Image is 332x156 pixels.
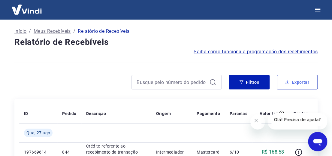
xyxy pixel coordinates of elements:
p: 6/10 [230,149,247,155]
p: Tarifas [294,111,308,117]
p: Relatório de Recebíveis [78,28,129,35]
button: Exportar [277,75,318,89]
p: Pagamento [197,111,220,117]
img: Vindi [7,0,46,19]
p: Origem [156,111,171,117]
p: / [29,28,31,35]
a: Meus Recebíveis [34,28,71,35]
p: Descrição [86,111,106,117]
p: R$ 168,58 [262,148,284,156]
iframe: Botão para abrir a janela de mensagens [308,132,327,151]
span: Qua, 27 ago [26,130,50,136]
p: ID [24,111,28,117]
input: Busque pelo número do pedido [137,78,207,87]
h4: Relatório de Recebíveis [14,36,318,48]
p: / [73,28,75,35]
p: 197669614 [24,149,53,155]
button: Filtros [229,75,270,89]
p: Mastercard [197,149,220,155]
a: Início [14,28,26,35]
p: Parcelas [230,111,247,117]
p: Valor Líq. [260,111,279,117]
p: Pedido [62,111,76,117]
iframe: Fechar mensagem [250,114,265,129]
p: 844 [62,149,76,155]
p: Intermediador [156,149,187,155]
iframe: Mensagem da empresa [267,113,327,129]
a: Saiba como funciona a programação dos recebimentos [194,48,318,55]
